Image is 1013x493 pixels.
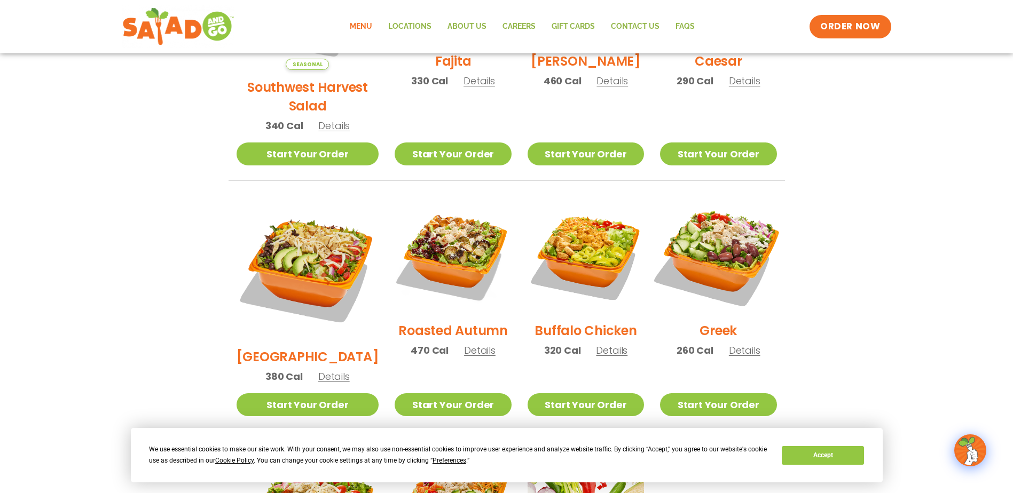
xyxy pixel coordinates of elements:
a: Careers [494,14,544,39]
span: 330 Cal [411,74,448,88]
h2: Roasted Autumn [398,321,508,340]
nav: Menu [342,14,703,39]
span: 380 Cal [265,369,303,384]
h2: Fajita [435,52,472,70]
a: Start Your Order [528,393,644,416]
span: Cookie Policy [215,457,254,464]
h2: Southwest Harvest Salad [237,78,379,115]
span: 340 Cal [265,118,303,133]
span: 470 Cal [411,343,449,357]
a: Start Your Order [660,393,776,416]
a: Start Your Order [395,393,511,416]
a: Contact Us [603,14,668,39]
a: Menu [342,14,380,39]
a: Start Your Order [237,393,379,416]
h2: Buffalo Chicken [535,321,637,340]
button: Accept [782,446,864,465]
span: 320 Cal [544,343,581,357]
span: Details [464,344,496,357]
a: FAQs [668,14,703,39]
span: Details [596,74,628,88]
a: Start Your Order [660,142,776,165]
span: Details [318,370,350,383]
div: Cookie Consent Prompt [131,428,883,482]
h2: Caesar [695,52,742,70]
img: new-SAG-logo-768×292 [122,5,235,48]
img: wpChatIcon [955,435,985,465]
span: Preferences [433,457,466,464]
div: We use essential cookies to make our site work. With your consent, we may also use non-essential ... [149,444,769,466]
span: Details [729,74,760,88]
a: Start Your Order [528,142,644,165]
a: ORDER NOW [810,15,891,38]
a: Locations [380,14,439,39]
a: Start Your Order [395,142,511,165]
img: Product photo for Buffalo Chicken Salad [528,197,644,313]
span: 460 Cal [544,74,582,88]
span: Details [596,344,627,357]
span: Details [729,344,760,357]
a: About Us [439,14,494,39]
h2: Greek [700,321,737,340]
span: ORDER NOW [820,20,880,33]
a: Start Your Order [237,142,379,165]
span: Details [318,119,350,132]
span: 290 Cal [677,74,713,88]
img: Product photo for Roasted Autumn Salad [395,197,511,313]
span: Seasonal [286,59,329,70]
span: 260 Cal [677,343,713,357]
h2: [GEOGRAPHIC_DATA] [237,347,379,366]
a: GIFT CARDS [544,14,603,39]
h2: [PERSON_NAME] [531,52,641,70]
img: Product photo for Greek Salad [650,187,787,323]
img: Product photo for BBQ Ranch Salad [237,197,379,339]
span: Details [464,74,495,88]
